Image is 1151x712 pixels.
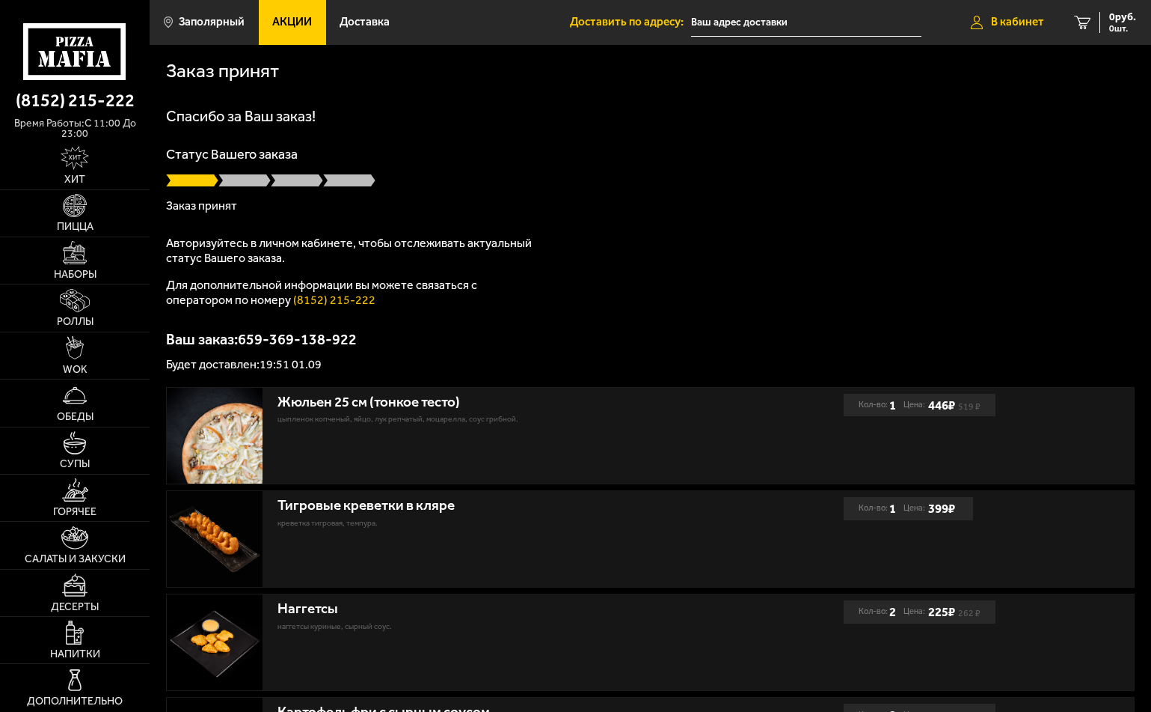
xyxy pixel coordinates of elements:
span: Заполярный [179,16,245,28]
div: Кол-во: [859,497,896,520]
span: Салаты и закуски [25,554,126,565]
span: Цена: [903,497,925,520]
span: Пицца [57,222,93,232]
span: Напитки [50,649,100,660]
p: Статус Вашего заказа [166,147,1135,161]
a: (8152) 215-222 [293,293,375,307]
p: цыпленок копченый, яйцо, лук репчатый, моцарелла, соус грибной. [277,413,731,425]
p: креветка тигровая, темпура. [277,517,731,529]
span: В кабинет [991,16,1044,28]
span: Хит [64,174,85,185]
h1: Спасибо за Ваш заказ! [166,109,1135,124]
b: 2 [889,600,896,624]
span: Доставка [340,16,390,28]
b: 225 ₽ [928,604,955,619]
span: 0 шт. [1109,24,1136,33]
span: Цена: [903,600,925,624]
div: Наггетсы [277,600,731,618]
span: Роллы [57,317,93,327]
div: Тигровые креветки в кляре [277,497,731,514]
div: Жюльен 25 см (тонкое тесто) [277,394,731,411]
span: Горячее [53,507,96,517]
span: Обеды [57,412,93,422]
p: Будет доставлен: 19:51 01.09 [166,359,1135,371]
span: Акции [272,16,312,28]
b: 446 ₽ [928,398,955,413]
div: Кол-во: [859,600,896,624]
span: Дополнительно [27,696,123,707]
p: наггетсы куриные, сырный соус. [277,621,731,633]
input: Ваш адрес доставки [691,9,921,37]
h1: Заказ принят [166,61,279,81]
span: Наборы [54,270,96,280]
b: 1 [889,394,896,417]
div: Кол-во: [859,394,896,417]
b: 399 ₽ [928,501,955,516]
span: 0 руб. [1109,12,1136,22]
span: WOK [63,365,88,375]
p: Ваш заказ: 659-369-138-922 [166,332,1135,347]
span: Супы [60,459,90,469]
s: 519 ₽ [958,404,980,410]
p: Заказ принят [166,200,1135,212]
s: 262 ₽ [958,610,980,616]
b: 1 [889,497,896,520]
span: Доставить по адресу: [570,16,691,28]
p: Авторизуйтесь в личном кабинете, чтобы отслеживать актуальный статус Вашего заказа. [166,236,540,266]
span: Мурманская область, Печенгский муниципальный округ, улица Крупской, 5 [691,9,921,37]
span: Цена: [903,394,925,417]
span: Десерты [51,602,99,612]
p: Для дополнительной информации вы можете связаться с оператором по номеру [166,278,540,308]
